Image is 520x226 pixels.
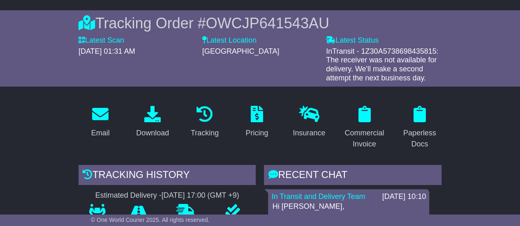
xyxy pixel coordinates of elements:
a: Paperless Docs [398,103,441,153]
span: [GEOGRAPHIC_DATA] [202,47,279,55]
a: In Transit and Delivery Team [271,192,365,201]
div: Email [91,128,110,139]
a: Download [131,103,174,142]
a: Email [86,103,115,142]
div: Commercial Invoice [344,128,384,150]
label: Latest Status [326,36,379,45]
div: Paperless Docs [403,128,436,150]
div: Pricing [245,128,268,139]
a: Insurance [287,103,330,142]
span: InTransit - 1Z30A5738698435815: The receiver was not available for delivery. We'll make a second ... [326,47,439,82]
span: [DATE] 01:31 AM [79,47,135,55]
a: Pricing [240,103,273,142]
div: RECENT CHAT [264,165,441,187]
a: Commercial Invoice [339,103,389,153]
div: Tracking history [79,165,256,187]
p: Hi [PERSON_NAME], [272,202,425,211]
div: Estimated Delivery - [79,191,256,200]
span: OWCJP641543AU [206,15,329,32]
a: Tracking [185,103,224,142]
label: Latest Scan [79,36,124,45]
div: Insurance [293,128,325,139]
div: Tracking Order # [79,14,441,32]
div: Download [136,128,169,139]
label: Latest Location [202,36,257,45]
div: [DATE] 10:10 [382,192,426,201]
div: [DATE] 17:00 (GMT +9) [162,191,239,200]
div: Tracking [191,128,219,139]
span: © One World Courier 2025. All rights reserved. [91,217,210,223]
